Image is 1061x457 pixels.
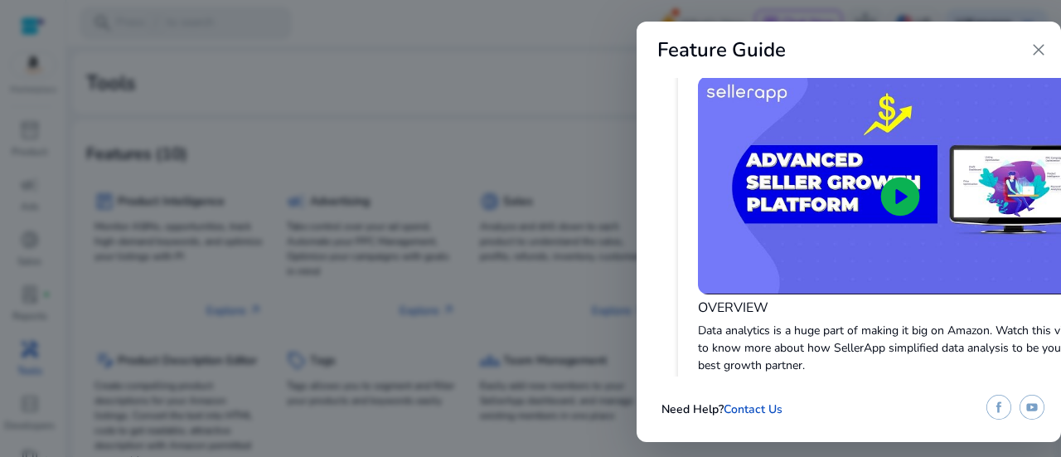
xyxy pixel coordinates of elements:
span: play_circle [877,173,923,220]
h2: Feature Guide [657,38,786,62]
a: Contact Us [724,401,782,417]
span: close [1029,40,1049,60]
h5: Need Help? [661,403,782,417]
